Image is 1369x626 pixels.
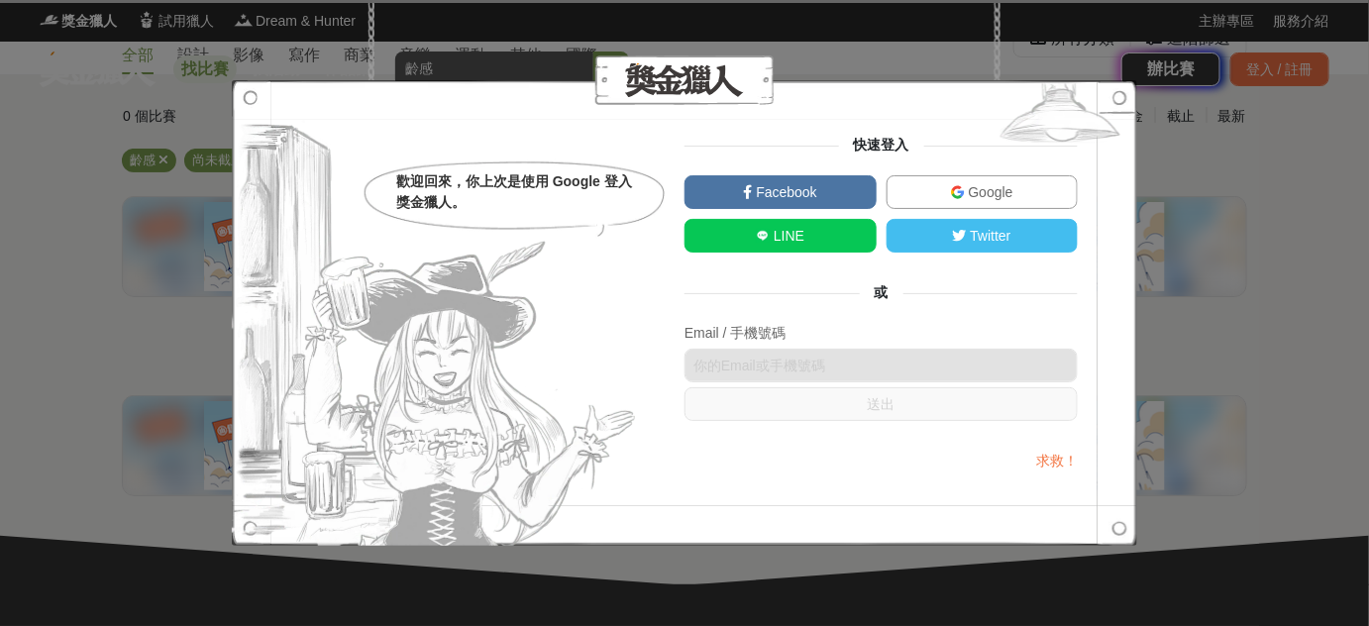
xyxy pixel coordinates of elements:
[684,349,1078,382] input: 你的Email或手機號碼
[684,387,1078,421] button: 送出
[684,323,1078,344] div: Email / 手機號碼
[1036,453,1078,469] a: 求救！
[232,80,643,546] img: Signup
[753,184,817,200] span: Facebook
[967,228,1011,244] span: Twitter
[756,229,770,243] img: LINE
[860,284,903,300] span: 或
[396,171,641,213] div: 歡迎回來，你上次是使用 Google 登入獎金獵人。
[965,184,1013,200] span: Google
[770,228,804,244] span: LINE
[984,80,1137,155] img: Signup
[951,185,965,199] img: Google
[839,137,924,153] span: 快速登入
